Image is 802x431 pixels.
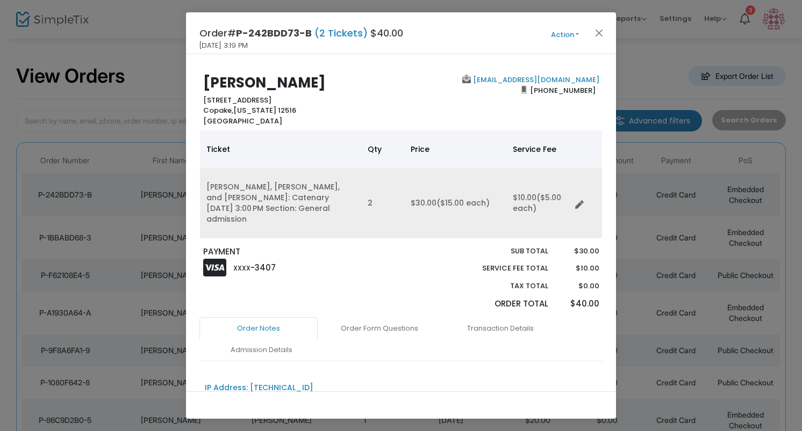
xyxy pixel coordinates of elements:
[471,75,599,85] a: [EMAIL_ADDRESS][DOMAIN_NAME]
[203,95,296,126] b: [STREET_ADDRESS] [US_STATE] 12516 [GEOGRAPHIC_DATA]
[558,281,599,291] p: $0.00
[202,339,320,361] a: Admission Details
[199,26,403,40] h4: Order# $40.00
[558,298,599,310] p: $40.00
[457,263,548,274] p: Service Fee Total
[205,382,313,393] div: IP Address: [TECHNICAL_ID]
[320,317,439,340] a: Order Form Questions
[200,168,361,238] td: [PERSON_NAME], [PERSON_NAME], and [PERSON_NAME]: Catenary [DATE] 3:00 PM Section: General admission
[506,130,571,168] th: Service Fee
[200,130,361,168] th: Ticket
[436,198,490,208] span: ($15.00 each)
[441,317,560,340] a: Transaction Details
[361,130,404,168] th: Qty
[457,281,548,291] p: Tax Total
[199,317,318,340] a: Order Notes
[404,168,506,238] td: $30.00
[457,298,548,310] p: Order Total
[233,264,250,273] span: XXXX
[200,130,602,238] div: Data table
[533,29,597,41] button: Action
[527,82,599,99] span: [PHONE_NUMBER]
[250,262,276,273] span: -3407
[558,263,599,274] p: $10.00
[404,130,506,168] th: Price
[592,26,606,40] button: Close
[558,246,599,257] p: $30.00
[506,168,571,238] td: $10.00
[203,246,396,258] p: PAYMENT
[361,168,404,238] td: 2
[457,246,548,257] p: Sub total
[203,73,326,92] b: [PERSON_NAME]
[312,26,370,40] span: (2 Tickets)
[236,26,312,40] span: P-242BDD73-B
[513,192,561,214] span: ($5.00 each)
[203,105,233,115] span: Copake,
[199,40,248,51] span: [DATE] 3:19 PM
